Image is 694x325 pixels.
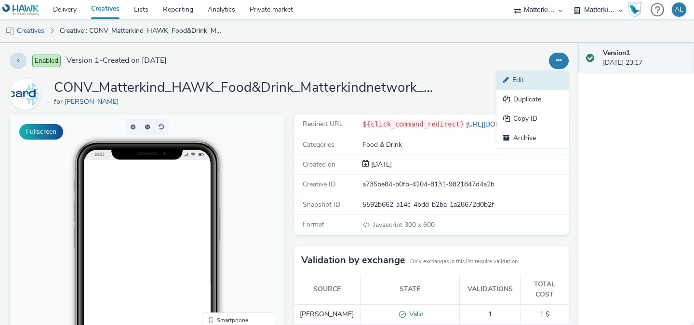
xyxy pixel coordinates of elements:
[603,48,630,57] strong: Version 1
[360,275,459,304] th: State
[496,128,569,148] a: Archive
[10,89,44,99] a: PICARD
[303,200,340,209] span: Snapshot ID
[362,140,568,150] div: Food & Drink
[464,120,595,129] a: [URL][DOMAIN_NAME][PERSON_NAME]
[32,55,61,67] span: Enabled
[19,124,63,140] button: Fullscreen
[496,109,569,128] a: Copy ID
[294,275,360,304] th: Source
[603,48,686,68] div: [DATE] 23:17
[194,212,263,223] li: Desktop
[194,200,263,212] li: Smartphone
[410,258,518,266] small: Only exchanges in this list require validation
[362,120,464,128] code: ${click_command_redirect}
[194,223,263,235] li: QR Code
[372,220,435,229] span: 300 x 600
[488,310,492,319] span: 1
[207,214,229,220] span: Desktop
[54,97,65,106] span: for
[301,253,405,268] h3: Validation by exchange
[369,160,392,170] div: Creation 09 October 2025, 23:17
[496,71,569,90] a: Edit
[67,55,167,66] span: Version 1 - Created on [DATE]
[303,160,335,169] span: Created on
[675,2,683,17] div: AL
[406,310,424,319] span: Valid
[55,19,228,42] a: Creative : CONV_Matterkind_HAWK_Food&Drink_Matterkindnetwork_PICARD_Picard_N/A_ChocoMoelleux_N/A-...
[65,97,122,106] a: [PERSON_NAME]
[540,310,549,319] span: 1 $
[207,203,239,209] span: Smartphone
[303,119,343,128] span: Redirect URL
[459,275,520,304] th: Validations
[303,180,335,189] span: Creative ID
[11,80,39,108] img: PICARD
[303,220,324,229] span: Format
[627,2,642,17] img: Hawk Academy
[84,37,95,42] span: 18:02
[627,2,646,17] a: Hawk Academy
[294,305,360,325] td: [PERSON_NAME]
[5,27,14,36] img: mobile
[373,220,404,229] span: Javascript
[303,140,334,149] span: Categories
[496,90,569,109] a: Duplicate
[362,180,568,189] div: a735be84-b0fb-4204-8131-9821847d4a2b
[54,79,440,97] h1: CONV_Matterkind_HAWK_Food&Drink_Matterkindnetwork_PICARD_Picard_N/A_ChocoMoelleux_N/A-N/A_Display...
[2,4,40,16] img: undefined Logo
[207,226,230,232] span: QR Code
[362,200,568,210] div: 5592b662-a14c-4bdd-b2ba-1a28672d0b2f
[520,275,569,304] th: Total cost
[369,160,392,169] span: [DATE]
